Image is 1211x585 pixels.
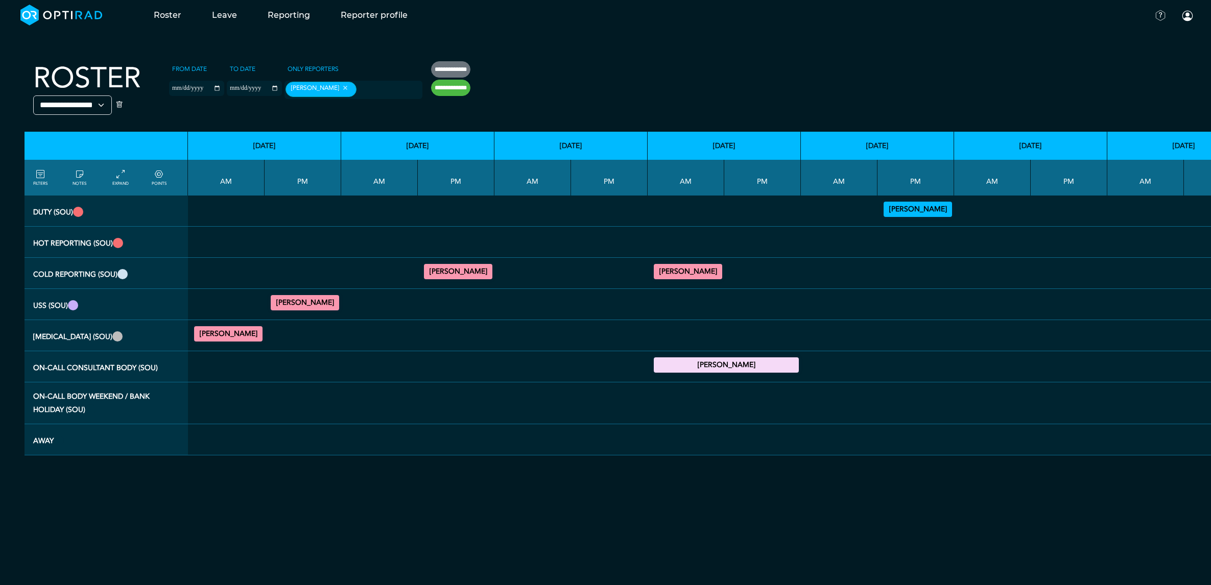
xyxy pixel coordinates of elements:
[724,160,801,196] th: PM
[654,357,799,373] div: On-Call Consultant Body 17:00 - 21:00
[112,168,129,187] a: collapse/expand entries
[359,85,410,94] input: null
[25,424,188,455] th: Away
[655,359,797,371] summary: [PERSON_NAME]
[188,160,265,196] th: AM
[571,160,648,196] th: PM
[1031,160,1107,196] th: PM
[152,168,167,187] a: collapse/expand expected points
[884,202,952,217] div: Vetting (30 PF Points) 13:00 - 17:00
[25,289,188,320] th: USS (SOU)
[25,227,188,258] th: Hot Reporting (SOU)
[284,61,342,77] label: Only Reporters
[25,351,188,382] th: On-Call Consultant Body (SOU)
[885,203,951,215] summary: [PERSON_NAME]
[954,160,1031,196] th: AM
[25,320,188,351] th: Fluoro (SOU)
[286,82,357,97] div: [PERSON_NAME]
[33,168,48,187] a: FILTERS
[425,265,491,278] summary: [PERSON_NAME]
[954,132,1107,160] th: [DATE]
[1107,160,1184,196] th: AM
[272,297,338,309] summary: [PERSON_NAME]
[655,265,721,278] summary: [PERSON_NAME]
[25,258,188,289] th: Cold Reporting (SOU)
[494,132,648,160] th: [DATE]
[194,326,263,342] div: FLU General Adult 10:00 - 13:00
[648,160,724,196] th: AM
[73,168,86,187] a: show/hide notes
[33,61,141,95] h2: Roster
[20,5,103,26] img: brand-opti-rad-logos-blue-and-white-d2f68631ba2948856bd03f2d395fb146ddc8fb01b4b6e9315ea85fa773367...
[648,132,801,160] th: [DATE]
[418,160,494,196] th: PM
[271,295,339,310] div: General US 13:00 - 17:00
[801,160,877,196] th: AM
[196,328,261,340] summary: [PERSON_NAME]
[424,264,492,279] div: General CT 13:00 - 17:00
[494,160,571,196] th: AM
[25,382,188,424] th: On-Call Body Weekend / Bank Holiday (SOU)
[339,84,351,91] button: Remove item: '8f6c46f2-3453-42a8-890f-0d052f8d4a0f'
[169,61,210,77] label: From date
[801,132,954,160] th: [DATE]
[341,132,494,160] th: [DATE]
[265,160,341,196] th: PM
[654,264,722,279] div: General CT 09:30 - 12:30
[341,160,418,196] th: AM
[188,132,341,160] th: [DATE]
[227,61,258,77] label: To date
[877,160,954,196] th: PM
[25,196,188,227] th: Duty (SOU)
